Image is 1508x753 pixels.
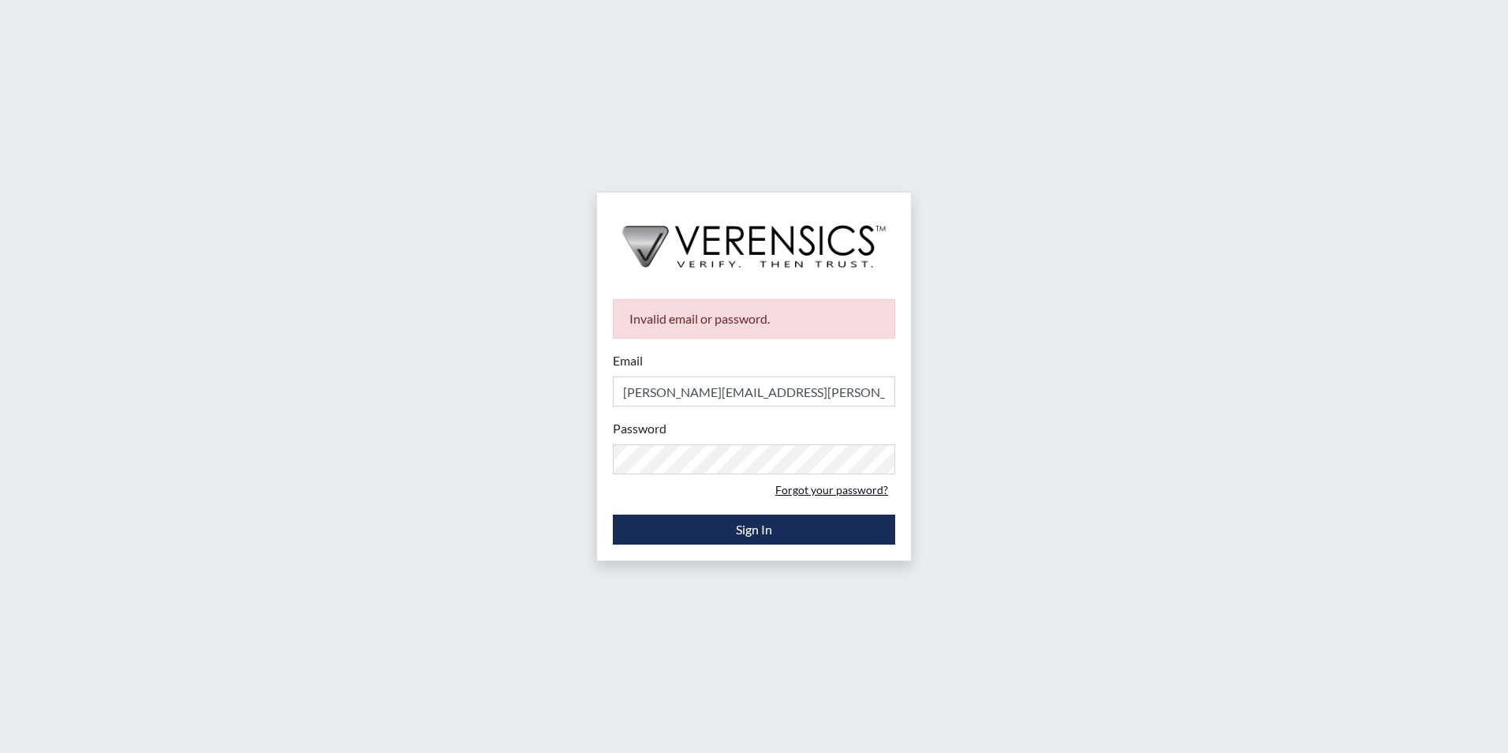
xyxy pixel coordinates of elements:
label: Email [613,351,643,370]
a: Forgot your password? [768,478,895,502]
img: logo-wide-black.2aad4157.png [597,193,911,284]
label: Password [613,419,666,438]
button: Sign In [613,515,895,545]
input: Email [613,376,895,406]
div: Invalid email or password. [613,299,895,339]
